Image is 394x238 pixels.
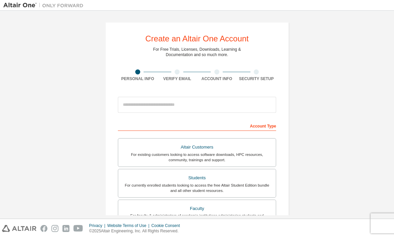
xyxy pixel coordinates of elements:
img: altair_logo.svg [2,225,36,232]
div: For currently enrolled students looking to access the free Altair Student Edition bundle and all ... [122,183,272,193]
div: Create an Altair One Account [145,35,249,43]
div: For Free Trials, Licenses, Downloads, Learning & Documentation and so much more. [153,47,241,57]
p: © 2025 Altair Engineering, Inc. All Rights Reserved. [89,228,184,234]
img: instagram.svg [51,225,58,232]
div: Security Setup [237,76,276,81]
img: Altair One [3,2,87,9]
div: Website Terms of Use [107,223,151,228]
img: facebook.svg [40,225,47,232]
div: Privacy [89,223,107,228]
div: Account Type [118,120,276,131]
div: Altair Customers [122,143,272,152]
div: Faculty [122,204,272,213]
div: Personal Info [118,76,158,81]
div: For existing customers looking to access software downloads, HPC resources, community, trainings ... [122,152,272,163]
div: Verify Email [158,76,197,81]
img: youtube.svg [73,225,83,232]
div: Account Info [197,76,237,81]
div: For faculty & administrators of academic institutions administering students and accessing softwa... [122,213,272,224]
div: Cookie Consent [151,223,184,228]
div: Students [122,173,272,183]
img: linkedin.svg [62,225,69,232]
